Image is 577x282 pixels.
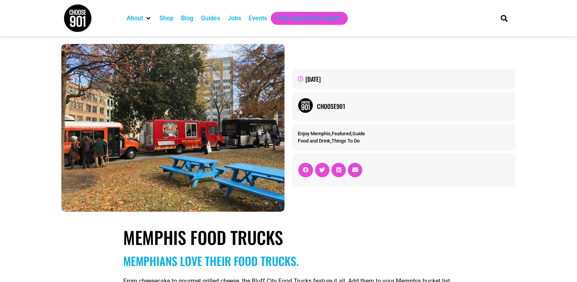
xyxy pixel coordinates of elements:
[298,131,365,136] span: , ,
[317,102,509,111] a: Choose901
[298,138,360,144] span: ,
[278,14,340,23] a: Get Choose901 Emails
[159,14,174,23] a: Shop
[331,163,346,177] div: Share on linkedin
[249,14,267,23] a: Events
[332,131,351,136] a: Featured
[61,44,284,212] img: Food Trucks in Court Square Downtown Memphis
[298,98,313,113] img: Picture of Choose901
[298,138,330,144] a: Food and Drink
[127,14,143,23] a: About
[498,12,510,24] div: Search
[201,14,220,23] a: Guides
[331,138,360,144] a: Things To Do
[181,14,193,23] a: Blog
[348,163,362,177] div: Share on email
[123,254,454,268] h2: Memphians love Their food trucks.
[298,163,313,177] div: Share on facebook
[228,14,241,23] a: Jobs
[123,227,454,248] h1: Memphis Food Trucks
[352,131,365,136] a: Guide
[305,75,321,84] time: [DATE]
[315,163,329,177] div: Share on twitter
[298,131,331,136] a: Enjoy Memphis
[123,12,156,25] div: About
[123,12,487,25] nav: Main nav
